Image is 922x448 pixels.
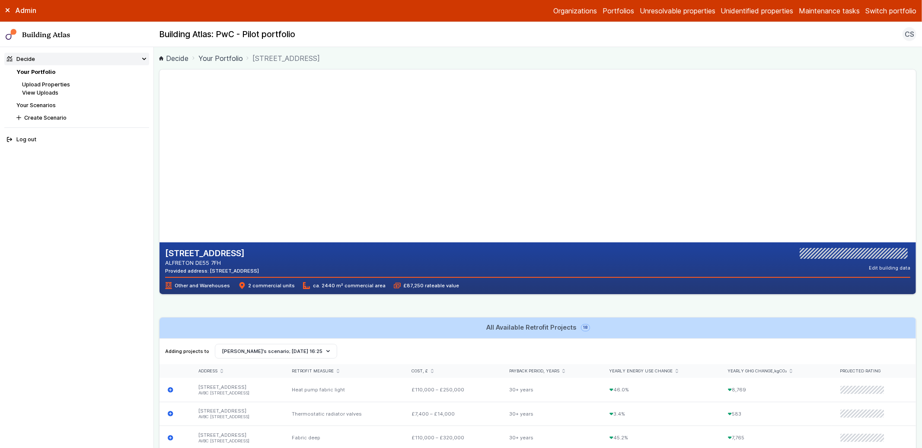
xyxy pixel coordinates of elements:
a: View Uploads [22,89,58,96]
span: CS [905,29,914,39]
img: main-0bbd2752.svg [6,29,17,40]
span: Address [198,369,217,374]
div: [STREET_ADDRESS] [190,402,284,426]
div: £110,000 – £250,000 [403,378,501,402]
address: ALFRETON DE55 7FH [165,259,259,267]
span: Yearly GHG change, [728,369,787,374]
h3: All Available Retrofit Projects [486,323,589,332]
button: CS [903,27,916,41]
span: Yearly energy use change [609,369,673,374]
a: Your Portfolio [16,69,55,75]
div: Projected rating [840,369,908,374]
a: Your Scenarios [16,102,56,108]
h2: [STREET_ADDRESS] [165,248,259,259]
div: Decide [7,55,35,63]
a: Portfolios [603,6,634,16]
h2: Building Atlas: PwC - Pilot portfolio [159,29,295,40]
div: 46.0% [601,378,719,402]
div: [STREET_ADDRESS] [190,378,284,402]
div: Provided address: [STREET_ADDRESS] [165,267,259,274]
span: Payback period, years [510,369,560,374]
span: 18 [582,325,589,330]
span: Adding projects to [165,348,209,355]
span: £87,250 rateable value [394,282,459,289]
span: 2 commercial units [239,282,295,289]
a: Your Portfolio [198,53,243,64]
span: kgCO₂ [775,369,787,373]
a: Unresolvable properties [640,6,715,16]
li: AVBC [STREET_ADDRESS] [198,414,275,420]
button: Switch portfolio [865,6,916,16]
button: Edit building data [869,264,910,271]
span: Retrofit measure [292,369,334,374]
a: All Available Retrofit Projects18 [160,318,916,338]
div: £7,400 – £14,000 [403,402,501,426]
a: Organizations [553,6,597,16]
div: 30+ years [501,378,601,402]
button: Log out [4,133,149,146]
li: AVBC [STREET_ADDRESS] [198,391,275,396]
div: 3.4% [601,402,719,426]
span: ca. 2440 m² commercial area [303,282,385,289]
div: 30+ years [501,402,601,426]
button: [PERSON_NAME]’s scenario; [DATE] 16:25 [215,344,338,359]
div: 8,769 [719,378,832,402]
span: Other and Warehouses [165,282,230,289]
a: Decide [159,53,188,64]
li: AVBC [STREET_ADDRESS] [198,438,275,444]
a: Upload Properties [22,81,70,88]
button: Create Scenario [14,111,149,124]
span: Cost, £ [412,369,428,374]
a: Unidentified properties [721,6,794,16]
span: [STREET_ADDRESS] [252,53,320,64]
div: Thermostatic radiator valves [284,402,403,426]
div: Heat pump fabric light [284,378,403,402]
a: Maintenance tasks [799,6,860,16]
summary: Decide [4,53,149,65]
div: 583 [719,402,832,426]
